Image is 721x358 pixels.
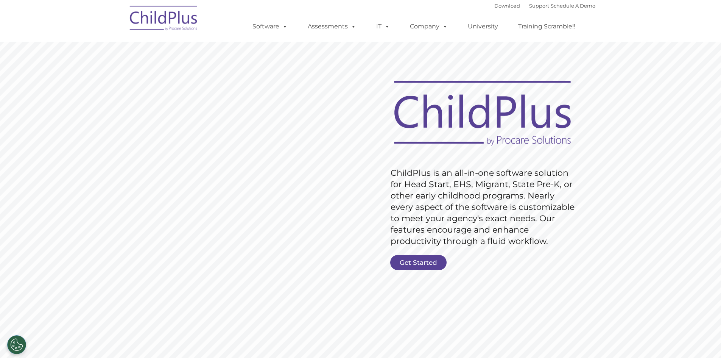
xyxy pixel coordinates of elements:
[391,167,578,247] rs-layer: ChildPlus is an all-in-one software solution for Head Start, EHS, Migrant, State Pre-K, or other ...
[460,19,506,34] a: University
[494,3,595,9] font: |
[494,3,520,9] a: Download
[390,255,447,270] a: Get Started
[245,19,295,34] a: Software
[126,0,202,38] img: ChildPlus by Procare Solutions
[402,19,455,34] a: Company
[7,335,26,354] button: Cookies Settings
[529,3,549,9] a: Support
[511,19,583,34] a: Training Scramble!!
[551,3,595,9] a: Schedule A Demo
[300,19,364,34] a: Assessments
[369,19,397,34] a: IT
